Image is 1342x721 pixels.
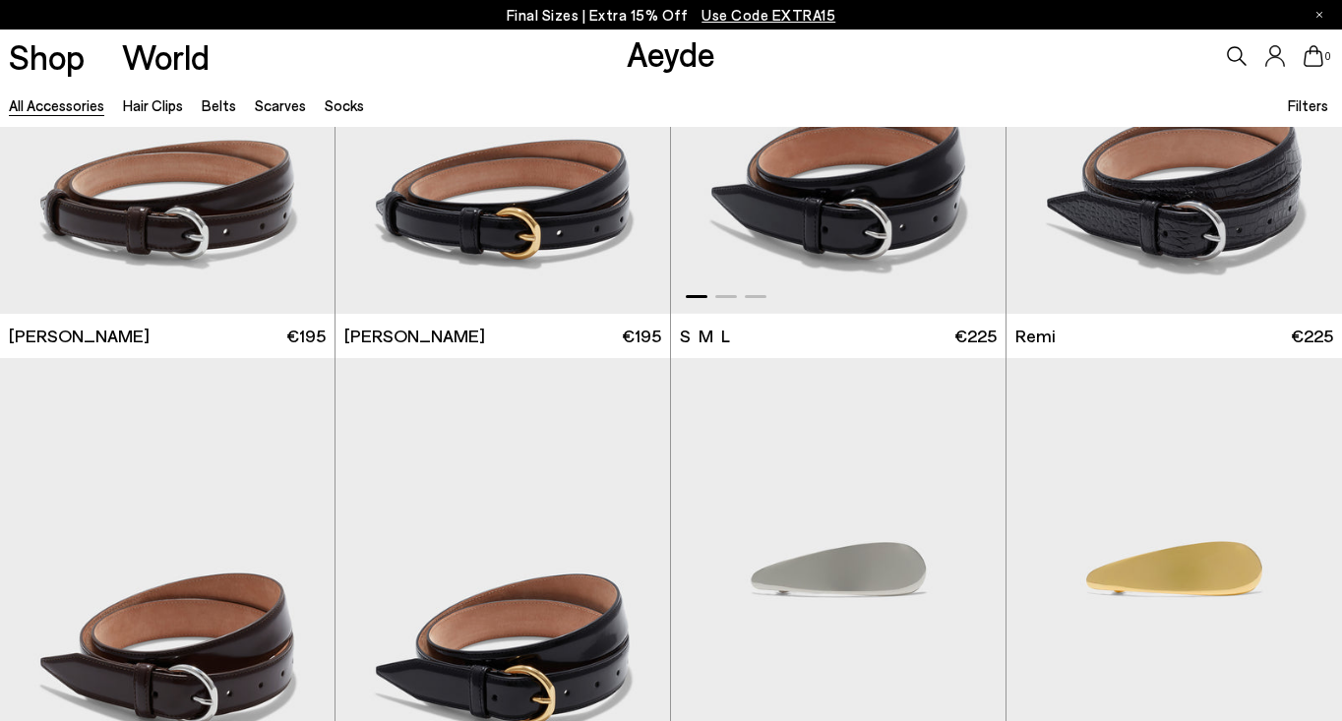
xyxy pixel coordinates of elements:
[699,324,713,348] li: M
[1015,324,1056,348] span: Remi
[325,96,364,114] a: Socks
[122,39,210,74] a: World
[9,96,104,114] a: All accessories
[344,324,485,348] span: [PERSON_NAME]
[680,324,730,348] ul: variant
[1006,314,1342,358] a: Remi €225
[255,96,306,114] a: Scarves
[123,96,183,114] a: Hair Clips
[9,39,85,74] a: Shop
[1291,324,1333,348] span: €225
[701,6,835,24] span: Navigate to /collections/ss25-final-sizes
[954,324,997,348] span: €225
[1288,96,1328,114] span: Filters
[1323,51,1333,62] span: 0
[680,324,691,348] li: S
[671,314,1006,358] a: S M L €225
[335,314,670,358] a: [PERSON_NAME] €195
[286,324,326,348] span: €195
[507,3,836,28] p: Final Sizes | Extra 15% Off
[721,324,730,348] li: L
[1304,45,1323,67] a: 0
[622,324,661,348] span: €195
[202,96,236,114] a: Belts
[9,324,150,348] span: [PERSON_NAME]
[627,32,715,74] a: Aeyde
